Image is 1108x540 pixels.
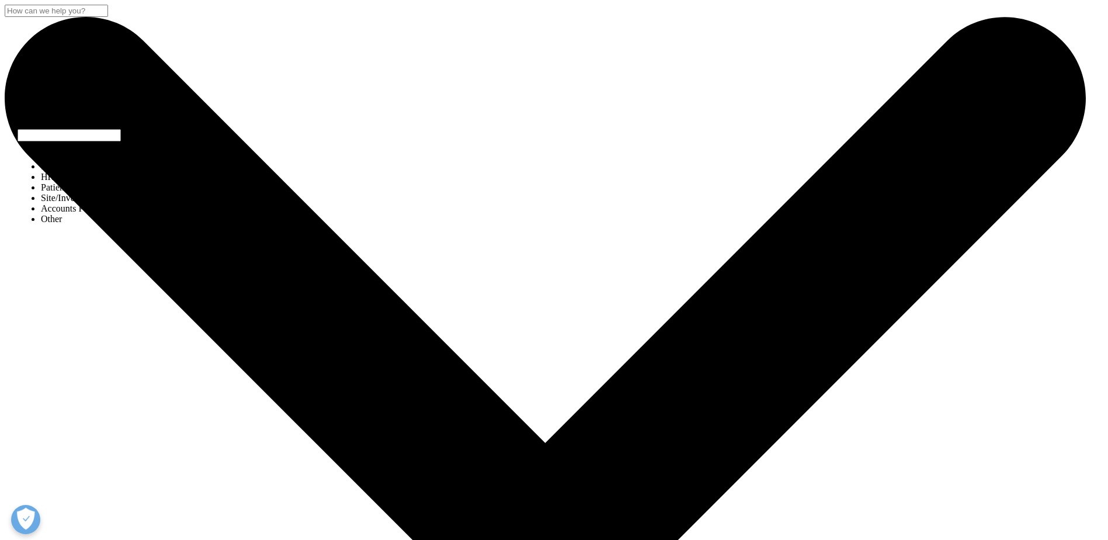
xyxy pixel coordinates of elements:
li: Site/Investigator Waiting List [41,193,155,203]
input: Search [5,5,108,17]
button: Open Preferences [11,505,40,534]
li: Patient Seeking Clinical Trials [41,182,155,193]
li: Sales [41,161,155,172]
li: Accounts Payable/Receivable [41,203,155,214]
li: HR/Career [41,172,155,182]
li: Other [41,214,155,224]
